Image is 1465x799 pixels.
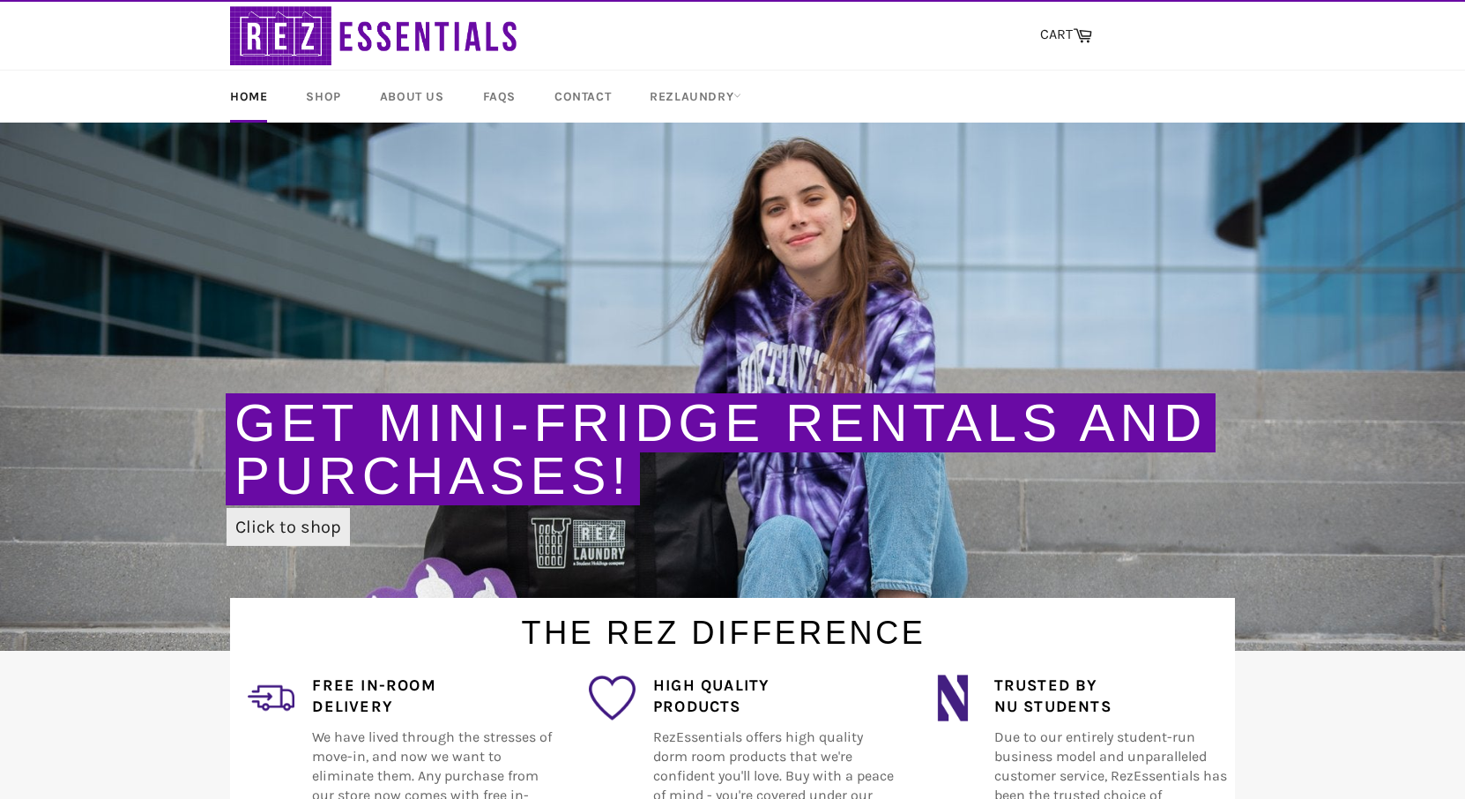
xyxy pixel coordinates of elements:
[212,71,285,123] a: Home
[632,71,759,123] a: RezLaundry
[212,598,1235,655] h1: The Rez Difference
[312,675,553,719] h4: Free In-Room Delivery
[230,2,521,70] img: RezEssentials
[994,675,1235,719] h4: Trusted by NU Students
[537,71,628,123] a: Contact
[1031,17,1101,54] a: CART
[653,675,894,719] h4: High Quality Products
[362,71,462,123] a: About Us
[929,675,976,721] img: northwestern_wildcats_tiny.png
[234,393,1207,505] a: Get Mini-Fridge Rentals and Purchases!
[465,71,533,123] a: FAQs
[589,675,636,721] img: favorite_1.png
[288,71,358,123] a: Shop
[227,508,350,546] a: Click to shop
[248,675,294,721] img: delivery_2.png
